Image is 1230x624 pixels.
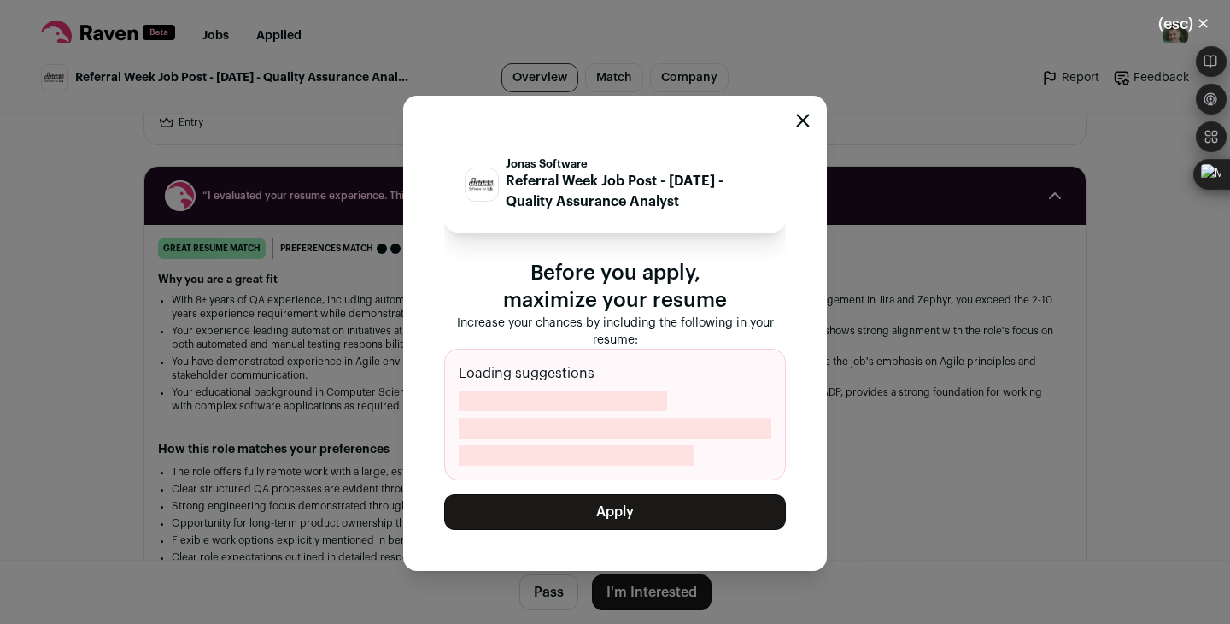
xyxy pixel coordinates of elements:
[444,260,786,315] p: Before you apply, maximize your resume
[444,315,786,349] p: Increase your chances by including the following in your resume:
[444,494,786,530] button: Apply
[1138,5,1230,43] button: Close modal
[796,114,810,127] button: Close modal
[506,171,765,212] p: Referral Week Job Post - [DATE] - Quality Assurance Analyst
[506,157,765,171] p: Jonas Software
[466,177,498,191] img: 1e9558cad31161531ca54f66700fbd9d3d819f284f5a27bf770cef194caeda84.bmp
[444,349,786,480] div: Loading suggestions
